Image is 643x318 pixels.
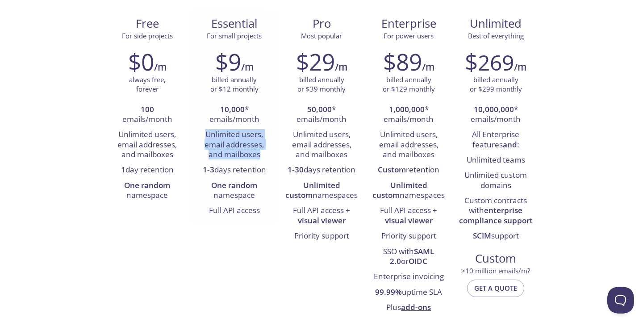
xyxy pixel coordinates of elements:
li: Full API access + [284,203,358,229]
span: For side projects [122,31,173,40]
p: billed annually or $299 monthly [470,75,522,94]
strong: SCIM [473,230,491,241]
span: Unlimited [470,16,522,31]
iframe: Help Scout Beacon - Open [607,287,634,314]
p: billed annually or $12 monthly [210,75,259,94]
li: retention [372,163,446,178]
strong: SAML 2.0 [390,246,434,266]
strong: 10,000,000 [474,104,514,114]
h6: /m [422,59,434,75]
li: * emails/month [197,102,271,128]
strong: 100 [141,104,154,114]
span: > 10 million emails/m? [461,266,530,275]
strong: One random [211,180,257,190]
li: * emails/month [372,102,446,128]
p: billed annually or $39 monthly [297,75,346,94]
h2: $9 [215,48,241,75]
li: All Enterprise features : [459,127,533,153]
span: Essential [198,16,271,31]
span: Pro [285,16,358,31]
strong: enterprise compliance support [459,205,533,225]
li: namespace [110,178,184,204]
strong: 10,000 [220,104,245,114]
strong: 1 [121,164,125,175]
h2: $29 [296,48,335,75]
strong: and [503,139,517,150]
h2: $ [465,48,514,75]
strong: visual viewer [385,215,433,226]
a: add-ons [401,302,431,312]
span: Enterprise [372,16,445,31]
li: namespaces [284,178,358,204]
span: Get a quote [474,282,517,294]
strong: 99.99% [375,287,402,297]
span: Most popular [301,31,342,40]
h6: /m [514,59,526,75]
strong: Custom [378,164,406,175]
strong: Unlimited custom [372,180,427,200]
strong: 1-30 [288,164,304,175]
span: Best of everything [468,31,524,40]
span: Custom [459,251,532,266]
li: Unlimited users, email addresses, and mailboxes [110,127,184,163]
strong: OIDC [409,256,427,266]
li: namespace [197,178,271,204]
li: days retention [197,163,271,178]
h6: /m [154,59,167,75]
li: * emails/month [284,102,358,128]
h2: $0 [128,48,154,75]
h6: /m [241,59,254,75]
li: namespaces [372,178,446,204]
span: For small projects [207,31,262,40]
li: Unlimited users, email addresses, and mailboxes [284,127,358,163]
li: * emails/month [459,102,533,128]
li: Unlimited users, email addresses, and mailboxes [197,127,271,163]
li: Custom contracts with [459,193,533,229]
strong: One random [124,180,170,190]
li: days retention [284,163,358,178]
li: Unlimited teams [459,153,533,168]
strong: Unlimited custom [285,180,340,200]
span: For power users [384,31,434,40]
p: billed annually or $129 monthly [383,75,435,94]
li: Unlimited users, email addresses, and mailboxes [372,127,446,163]
strong: 50,000 [307,104,332,114]
li: support [459,229,533,244]
li: day retention [110,163,184,178]
li: SSO with or [372,244,446,270]
strong: 1-3 [203,164,214,175]
h2: $89 [383,48,422,75]
button: Get a quote [467,280,524,297]
h6: /m [335,59,347,75]
li: uptime SLA [372,285,446,300]
li: Full API access [197,203,271,218]
li: Priority support [372,229,446,244]
strong: 1,000,000 [389,104,425,114]
span: Free [111,16,184,31]
span: 269 [478,48,514,77]
p: always free, forever [129,75,166,94]
li: Unlimited custom domains [459,168,533,193]
li: Full API access + [372,203,446,229]
li: Priority support [284,229,358,244]
li: Enterprise invoicing [372,269,446,285]
strong: visual viewer [298,215,346,226]
li: Plus [372,300,446,315]
li: emails/month [110,102,184,128]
